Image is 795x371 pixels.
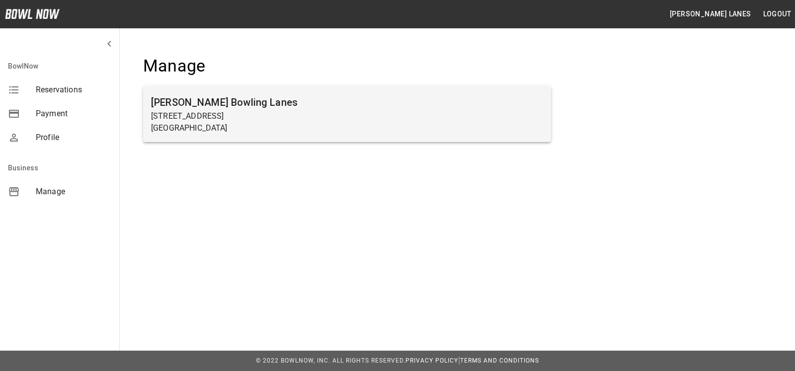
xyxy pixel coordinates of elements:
[36,84,111,96] span: Reservations
[5,9,60,19] img: logo
[36,132,111,144] span: Profile
[151,122,543,134] p: [GEOGRAPHIC_DATA]
[151,110,543,122] p: [STREET_ADDRESS]
[256,357,405,364] span: © 2022 BowlNow, Inc. All Rights Reserved.
[143,56,551,76] h4: Manage
[666,5,755,23] button: [PERSON_NAME] Lanes
[460,357,539,364] a: Terms and Conditions
[36,108,111,120] span: Payment
[36,186,111,198] span: Manage
[151,94,543,110] h6: [PERSON_NAME] Bowling Lanes
[405,357,458,364] a: Privacy Policy
[759,5,795,23] button: Logout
